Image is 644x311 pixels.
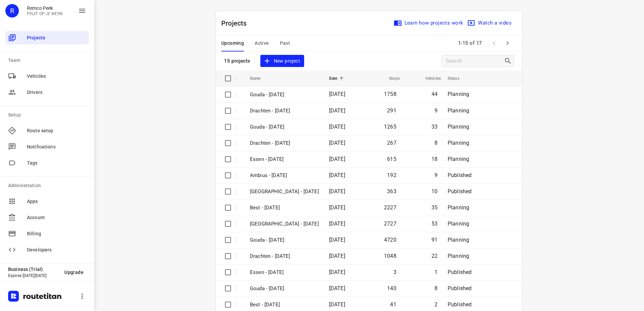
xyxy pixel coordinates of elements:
[27,5,63,11] p: Remco Peek
[64,270,84,275] span: Upgrade
[8,111,89,118] p: Setup
[250,74,269,82] span: Name
[384,91,396,97] span: 1758
[434,140,438,146] span: 8
[431,124,438,130] span: 33
[27,127,86,134] span: Route setup
[27,230,86,237] span: Billing
[329,156,345,162] span: [DATE]
[280,39,290,47] span: Past
[5,227,89,240] div: Billing
[448,107,469,114] span: Planning
[448,140,469,146] span: Planning
[329,285,345,291] span: [DATE]
[387,172,396,178] span: 192
[250,188,319,196] p: Antwerpen - Monday
[5,69,89,83] div: Vehicles
[387,156,396,162] span: 615
[448,204,469,211] span: Planning
[8,267,59,272] p: Business (Trial)
[434,301,438,308] span: 2
[448,285,472,291] span: Published
[250,220,319,228] p: Zwolle - Monday
[448,188,472,195] span: Published
[250,91,319,99] p: Gouda - Wednesday
[384,204,396,211] span: 2227
[431,220,438,227] span: 53
[329,107,345,114] span: [DATE]
[431,91,438,97] span: 44
[250,107,319,115] p: Drachten - Wednesday
[27,11,63,16] p: FRUIT OP JE WERK
[487,36,501,50] span: Previous Page
[255,39,269,47] span: Active
[431,156,438,162] span: 18
[221,18,252,28] p: Projects
[329,74,346,82] span: Date
[250,301,319,309] p: Best - Friday
[59,266,89,278] button: Upgrade
[250,204,319,212] p: Best - Monday
[504,57,514,65] div: Search
[260,55,304,67] button: New project
[434,172,438,178] span: 9
[27,246,86,253] span: Developers
[250,172,319,179] p: Ambius - Monday
[250,139,319,147] p: Drachten - Tuesday
[5,243,89,256] div: Developers
[387,140,396,146] span: 267
[448,301,472,308] span: Published
[448,91,469,97] span: Planning
[27,160,86,167] span: Tags
[329,253,345,259] span: [DATE]
[250,269,319,276] p: Essen - Friday
[448,269,472,275] span: Published
[329,204,345,211] span: [DATE]
[250,236,319,244] p: Gouda - Monday
[431,237,438,243] span: 91
[5,140,89,153] div: Notifications
[434,107,438,114] span: 9
[431,188,438,195] span: 10
[329,301,345,308] span: [DATE]
[384,237,396,243] span: 4720
[329,188,345,195] span: [DATE]
[431,253,438,259] span: 22
[448,74,468,82] span: Status
[8,57,89,64] p: Team
[329,237,345,243] span: [DATE]
[387,107,396,114] span: 291
[27,34,86,41] span: Projects
[224,58,251,64] p: 15 projects
[27,143,86,150] span: Notifications
[384,253,396,259] span: 1048
[5,4,19,18] div: R
[5,156,89,170] div: Tags
[380,74,400,82] span: Stops
[434,269,438,275] span: 1
[448,237,469,243] span: Planning
[5,124,89,137] div: Route setup
[387,285,396,291] span: 140
[329,140,345,146] span: [DATE]
[448,156,469,162] span: Planning
[250,252,319,260] p: Drachten - Monday
[329,124,345,130] span: [DATE]
[446,56,504,66] input: Search projects
[250,285,319,292] p: Gouda - Friday
[27,73,86,80] span: Vehicles
[27,214,86,221] span: Account
[27,198,86,205] span: Apps
[8,273,59,278] p: Expires [DATE][DATE]
[221,39,244,47] span: Upcoming
[5,211,89,224] div: Account
[455,36,485,50] span: 1-15 of 17
[448,253,469,259] span: Planning
[390,301,396,308] span: 41
[431,204,438,211] span: 35
[448,220,469,227] span: Planning
[250,155,319,163] p: Essen - Monday
[329,91,345,97] span: [DATE]
[5,195,89,208] div: Apps
[501,36,514,50] span: Next Page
